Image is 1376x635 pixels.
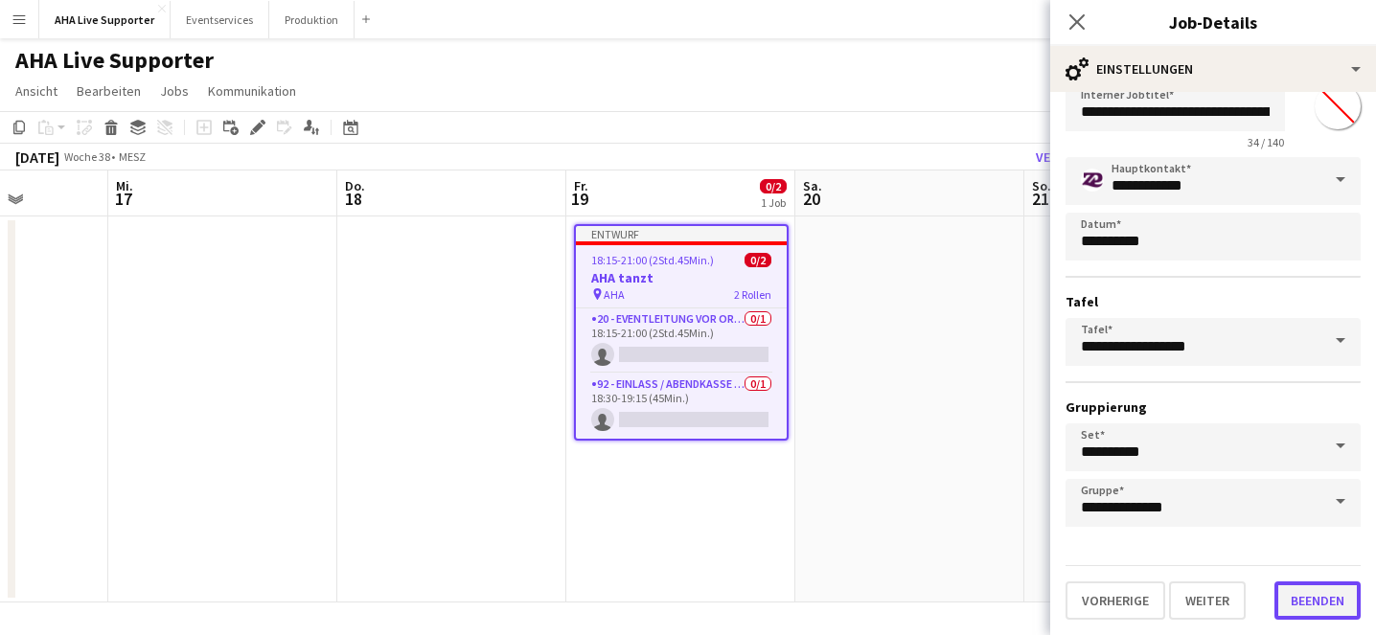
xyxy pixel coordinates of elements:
[734,287,771,302] span: 2 Rollen
[15,147,59,167] div: [DATE]
[160,82,189,100] span: Jobs
[1066,293,1361,310] h3: Tafel
[576,308,787,374] app-card-role: 20 - Eventleitung vor Ort (ZP)0/118:15-21:00 (2Std.45Min.)
[113,188,133,210] span: 17
[63,149,111,164] span: Woche 38
[119,149,146,164] div: MESZ
[269,1,355,38] button: Produktion
[152,79,196,103] a: Jobs
[571,188,588,210] span: 19
[342,188,365,210] span: 18
[171,1,269,38] button: Eventservices
[761,195,786,210] div: 1 Job
[15,82,57,100] span: Ansicht
[69,79,149,103] a: Bearbeiten
[1032,177,1051,194] span: So.
[1066,581,1165,620] button: Vorherige
[604,287,625,302] span: AHA
[77,82,141,100] span: Bearbeiten
[745,253,771,267] span: 0/2
[1029,188,1051,210] span: 21
[574,224,789,441] app-job-card: Entwurf18:15-21:00 (2Std.45Min.)0/2AHA tanzt AHA2 Rollen20 - Eventleitung vor Ort (ZP)0/118:15-21...
[1274,581,1361,620] button: Beenden
[1050,46,1376,92] div: Einstellungen
[800,188,822,210] span: 20
[1066,398,1361,416] h3: Gruppierung
[591,253,714,267] span: 18:15-21:00 (2Std.45Min.)
[116,177,133,194] span: Mi.
[200,79,304,103] a: Kommunikation
[760,179,787,193] span: 0/2
[576,269,787,286] h3: AHA tanzt
[576,374,787,439] app-card-role: 92 - Einlass / Abendkasse (Supporter)0/118:30-19:15 (45Min.)
[803,177,822,194] span: Sa.
[1169,581,1246,620] button: Weiter
[15,46,214,75] h1: AHA Live Supporter
[1028,145,1212,170] button: Veröffentlichen Sie 1 Job
[1050,10,1376,34] h3: Job-Details
[39,1,171,38] button: AHA Live Supporter
[8,79,65,103] a: Ansicht
[208,82,296,100] span: Kommunikation
[345,177,365,194] span: Do.
[574,177,588,194] span: Fr.
[1232,135,1299,149] span: 34 / 140
[576,226,787,241] div: Entwurf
